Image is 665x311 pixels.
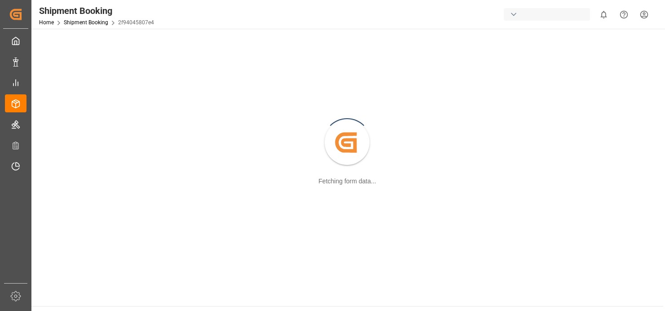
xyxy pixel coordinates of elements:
[594,4,614,25] button: show 0 new notifications
[614,4,634,25] button: Help Center
[318,177,376,186] div: Fetching form data...
[39,4,154,18] div: Shipment Booking
[39,19,54,26] a: Home
[64,19,108,26] a: Shipment Booking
